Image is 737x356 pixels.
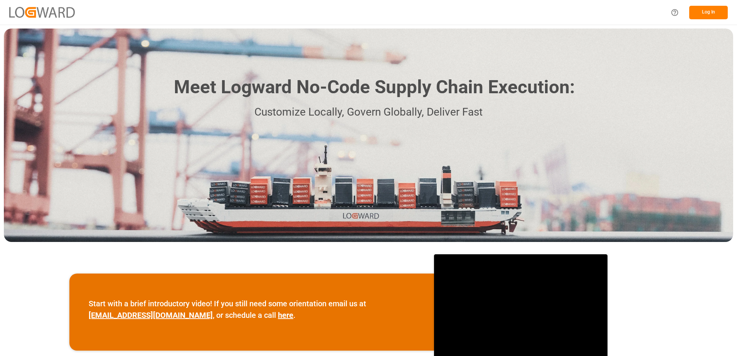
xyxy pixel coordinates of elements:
p: Customize Locally, Govern Globally, Deliver Fast [162,104,575,121]
a: [EMAIL_ADDRESS][DOMAIN_NAME] [89,311,213,320]
a: here [278,311,293,320]
p: Start with a brief introductory video! If you still need some orientation email us at , or schedu... [89,298,415,321]
button: Help Center [666,4,683,21]
h1: Meet Logward No-Code Supply Chain Execution: [174,74,575,101]
button: Log In [689,6,728,19]
img: Logward_new_orange.png [9,7,75,17]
